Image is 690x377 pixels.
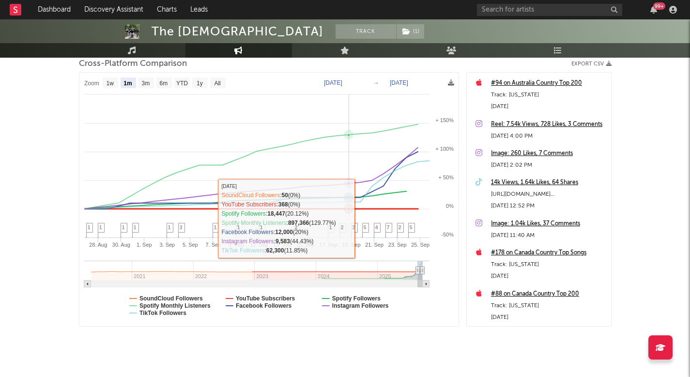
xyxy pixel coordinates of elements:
[491,119,606,130] a: Reel: 7.54k Views, 728 Likes, 3 Comments
[324,79,342,86] text: [DATE]
[491,159,606,171] div: [DATE] 2:02 PM
[89,242,107,248] text: 28. Aug
[139,302,211,309] text: Spotify Monthly Listeners
[353,224,355,230] span: 3
[112,242,130,248] text: 30. Aug
[250,242,268,248] text: 11. Sep
[136,242,152,248] text: 1. Sep
[296,242,314,248] text: 15. Sep
[180,224,183,230] span: 3
[336,24,396,39] button: Track
[491,247,606,259] a: #178 on Canada Country Top Songs
[139,310,186,316] text: TikTok Followers
[106,80,114,87] text: 1w
[390,79,408,86] text: [DATE]
[387,224,390,230] span: 7
[650,6,657,14] button: 99+
[477,4,622,16] input: Search for artists
[491,78,606,89] a: #94 on Australia Country Top 200
[397,24,424,39] button: (1)
[332,302,388,309] text: Instagram Followers
[491,177,606,188] a: 14k Views, 1.64k Likes, 64 Shares
[410,224,413,230] span: 5
[491,130,606,142] div: [DATE] 4:00 PM
[438,174,454,180] text: + 50%
[571,61,612,67] button: Export CSV
[491,259,606,270] div: Track: [US_STATE]
[295,224,298,230] span: 2
[319,242,337,248] text: 17. Sep
[491,148,606,159] a: Image: 260 Likes, 7 Comments
[229,242,244,248] text: 9. Sep
[139,295,203,302] text: SoundCloud Followers
[491,188,606,200] div: [URL][DOMAIN_NAME] #foryoupage#thecreekersband#bigtime#bluegrass#[US_STATE]
[159,80,168,87] text: 6m
[491,89,606,101] div: Track: [US_STATE]
[446,203,454,209] text: 0%
[411,242,429,248] text: 25. Sep
[176,80,187,87] text: YTD
[491,288,606,300] a: #88 on Canada Country Top 200
[491,230,606,241] div: [DATE] 11:40 AM
[388,242,406,248] text: 23. Sep
[396,24,425,39] span: ( 1 )
[375,224,378,230] span: 4
[182,242,198,248] text: 5. Sep
[122,224,125,230] span: 1
[99,224,102,230] span: 1
[84,80,99,87] text: Zoom
[341,224,344,230] span: 2
[141,80,150,87] text: 3m
[342,242,360,248] text: 19. Sep
[435,117,454,123] text: + 150%
[332,295,380,302] text: Spotify Followers
[364,224,367,230] span: 5
[491,200,606,212] div: [DATE] 12:52 PM
[159,242,175,248] text: 3. Sep
[365,242,383,248] text: 21. Sep
[235,295,295,302] text: YouTube Subscribers
[214,224,217,230] span: 1
[205,242,221,248] text: 7. Sep
[491,101,606,112] div: [DATE]
[123,80,132,87] text: 1m
[197,80,203,87] text: 1y
[329,224,332,230] span: 1
[260,224,263,230] span: 1
[653,2,665,10] div: 99 +
[152,24,323,39] div: The [DEMOGRAPHIC_DATA]
[134,224,137,230] span: 1
[399,224,401,230] span: 2
[79,58,187,70] span: Cross-Platform Comparison
[214,80,220,87] text: All
[237,224,240,230] span: 1
[235,302,291,309] text: Facebook Followers
[88,224,91,230] span: 1
[491,270,606,282] div: [DATE]
[373,79,379,86] text: →
[441,232,454,237] text: -50%
[491,312,606,323] div: [DATE]
[491,218,606,230] a: Image: 1.04k Likes, 37 Comments
[435,146,454,152] text: + 100%
[168,224,171,230] span: 1
[491,300,606,312] div: Track: [US_STATE]
[273,242,291,248] text: 13. Sep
